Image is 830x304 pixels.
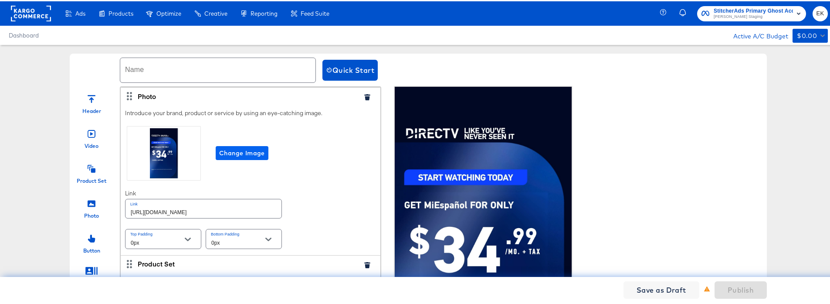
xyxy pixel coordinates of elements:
button: $0.00 [793,27,828,41]
div: Introduce your brand, product or service by using an eye-catching image. [121,103,380,254]
div: Link [125,188,282,219]
div: Active A/C Budget [724,27,788,41]
span: Save as Draft [637,283,686,295]
span: EK [816,7,824,17]
button: Open [262,232,275,245]
span: Quick Start [326,63,374,75]
input: http://www.example.com [125,198,281,217]
a: Dashboard [9,31,39,38]
div: Photo [84,211,99,218]
span: Reporting [251,9,278,16]
div: Product Set [138,258,356,267]
span: Optimize [156,9,181,16]
button: Quick Start [322,58,378,79]
div: Photo [138,90,356,99]
div: Video [85,141,98,148]
div: Product Set [77,176,106,183]
button: EK [813,5,828,20]
button: Open [181,232,194,245]
div: Button [83,246,100,253]
button: StitcherAds Primary Ghost Account[PERSON_NAME] Staging [697,5,806,20]
span: Feed Suite [301,9,329,16]
span: StitcherAds Primary Ghost Account [714,5,793,14]
span: Creative [204,9,227,16]
div: $0.00 [797,29,817,40]
span: [PERSON_NAME] Staging [714,12,793,19]
span: Products [108,9,133,16]
span: Change Image [219,147,265,157]
button: Change Image [216,145,268,159]
div: Header [82,106,101,113]
span: Ads [75,9,85,16]
button: Save as Draft [623,280,699,297]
